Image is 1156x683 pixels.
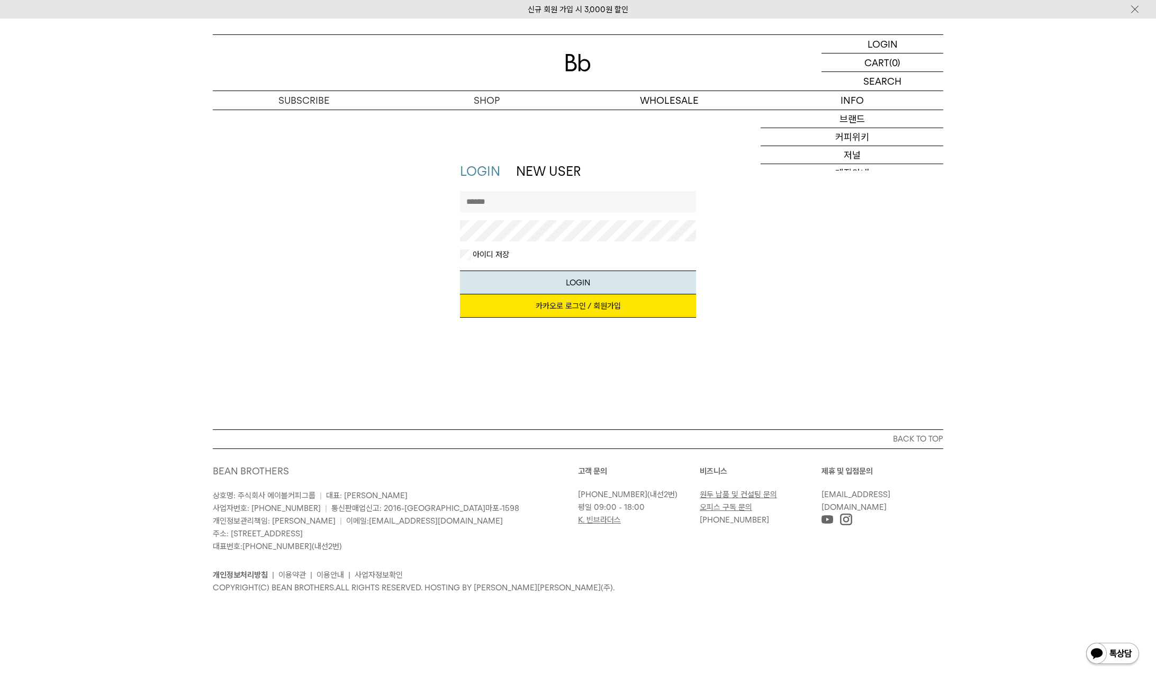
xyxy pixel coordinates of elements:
a: [PHONE_NUMBER] [700,515,769,525]
span: 사업자번호: [PHONE_NUMBER] [213,504,321,513]
a: K. 빈브라더스 [578,515,621,525]
a: NEW USER [516,164,581,179]
img: 카카오톡 채널 1:1 채팅 버튼 [1085,642,1140,667]
img: 로고 [565,54,591,71]
a: 원두 납품 및 컨설팅 문의 [700,490,777,499]
a: 카카오로 로그인 / 회원가입 [460,294,697,318]
p: 고객 문의 [578,465,700,478]
p: WHOLESALE [578,91,761,110]
a: 개인정보처리방침 [213,570,268,580]
a: 사업자정보확인 [355,570,403,580]
a: CART (0) [821,53,943,72]
a: 오피스 구독 문의 [700,502,752,512]
span: | [325,504,327,513]
a: SHOP [395,91,578,110]
span: 상호명: 주식회사 에이블커피그룹 [213,491,315,500]
p: CART [864,53,889,71]
p: (0) [889,53,900,71]
a: 커피위키 [761,128,943,146]
span: | [340,516,342,526]
span: 주소: [STREET_ADDRESS] [213,529,303,538]
a: 매장안내 [761,164,943,182]
p: SEARCH [863,72,901,91]
p: COPYRIGHT(C) BEAN BROTHERS. ALL RIGHTS RESERVED. HOSTING BY [PERSON_NAME][PERSON_NAME](주). [213,581,943,594]
a: 신규 회원 가입 시 3,000원 할인 [528,5,628,14]
li: | [310,569,312,581]
span: | [320,491,322,500]
button: BACK TO TOP [213,429,943,448]
span: 대표번호: (내선2번) [213,542,342,551]
span: 통신판매업신고: 2016-[GEOGRAPHIC_DATA]마포-1598 [331,504,519,513]
a: 이용안내 [317,570,344,580]
label: 아이디 저장 [471,249,509,260]
li: | [348,569,350,581]
p: (내선2번) [578,488,694,501]
a: LOGIN [821,35,943,53]
a: [EMAIL_ADDRESS][DOMAIN_NAME] [821,490,890,512]
button: LOGIN [460,271,697,294]
a: SUBSCRIBE [213,91,395,110]
a: [EMAIL_ADDRESS][DOMAIN_NAME] [369,516,503,526]
p: INFO [761,91,943,110]
span: 이메일: [346,516,503,526]
a: 브랜드 [761,110,943,128]
a: 저널 [761,146,943,164]
a: BEAN BROTHERS [213,465,289,477]
p: 제휴 및 입점문의 [821,465,943,478]
p: 비즈니스 [700,465,821,478]
span: 개인정보관리책임: [PERSON_NAME] [213,516,336,526]
li: | [272,569,274,581]
a: 이용약관 [278,570,306,580]
p: LOGIN [868,35,898,53]
p: 평일 09:00 - 18:00 [578,501,694,514]
span: 대표: [PERSON_NAME] [326,491,408,500]
a: LOGIN [460,164,500,179]
a: [PHONE_NUMBER] [242,542,312,551]
a: [PHONE_NUMBER] [578,490,647,499]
